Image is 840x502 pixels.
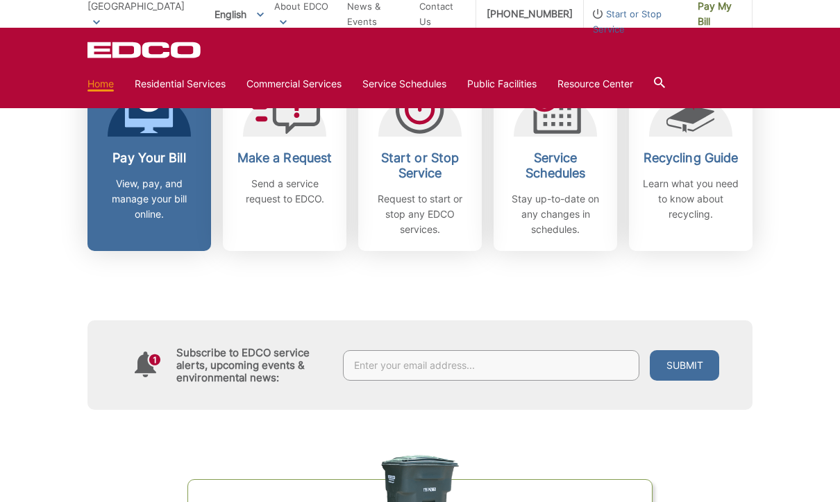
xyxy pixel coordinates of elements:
a: Service Schedules Stay up-to-date on any changes in schedules. [494,67,617,251]
p: Learn what you need to know about recycling. [639,176,742,222]
h2: Service Schedules [504,150,607,181]
h2: Pay Your Bill [98,150,201,166]
p: Request to start or stop any EDCO services. [369,191,471,237]
a: Public Facilities [467,76,537,92]
h4: Subscribe to EDCO service alerts, upcoming events & environmental news: [176,347,329,384]
span: English [204,3,274,26]
a: Service Schedules [362,76,446,92]
h2: Recycling Guide [639,150,742,166]
h2: Start or Stop Service [369,150,471,181]
a: Resource Center [557,76,633,92]
a: Commercial Services [246,76,342,92]
a: Pay Your Bill View, pay, and manage your bill online. [87,67,211,251]
a: Home [87,76,114,92]
p: Send a service request to EDCO. [233,176,336,207]
p: Stay up-to-date on any changes in schedules. [504,191,607,237]
button: Submit [650,350,719,381]
a: Make a Request Send a service request to EDCO. [223,67,346,251]
p: View, pay, and manage your bill online. [98,176,201,222]
a: EDCD logo. Return to the homepage. [87,42,203,58]
input: Enter your email address... [343,350,639,381]
h2: Make a Request [233,150,336,166]
a: Recycling Guide Learn what you need to know about recycling. [629,67,753,251]
a: Residential Services [135,76,226,92]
